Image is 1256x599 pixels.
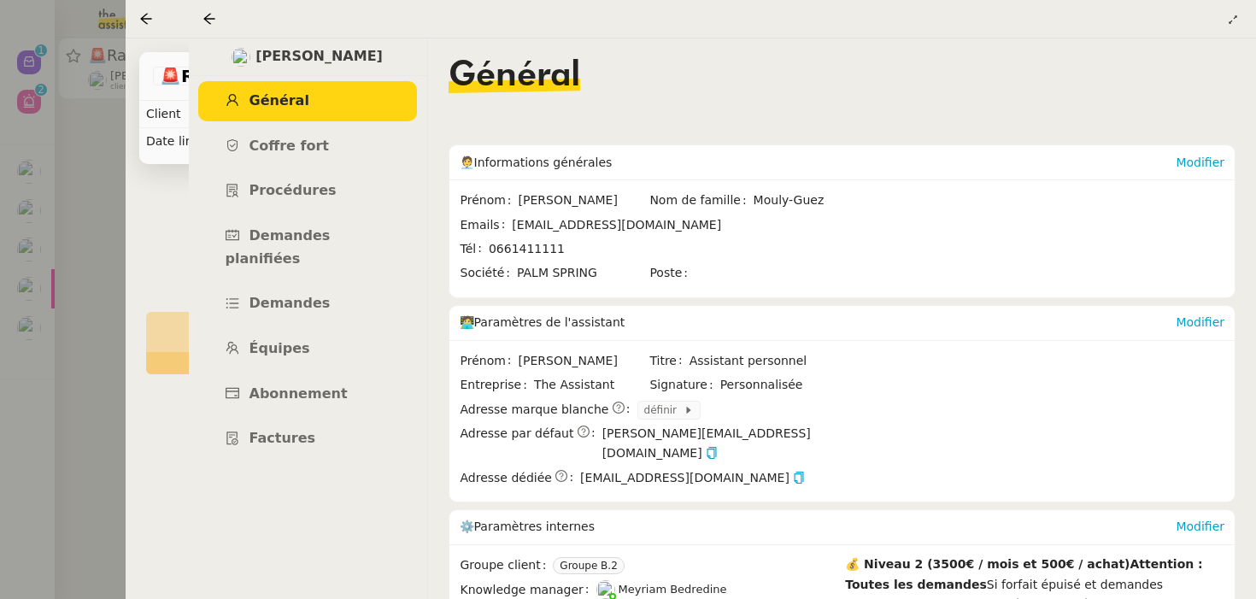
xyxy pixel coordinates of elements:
[249,430,316,446] span: Factures
[226,227,331,267] span: Demandes planifiées
[474,156,613,169] span: Informations générales
[198,126,417,167] a: Coffre fort
[461,191,519,210] span: Prénom
[619,583,727,596] span: Meyriam Bedredine
[139,128,230,156] td: Date limite
[489,242,565,255] span: 0661411111
[249,385,348,402] span: Abonnement
[580,468,805,488] span: [EMAIL_ADDRESS][DOMAIN_NAME]
[461,239,489,259] span: Tél
[160,68,514,85] span: Rappeler [PERSON_NAME] urgemment
[460,510,1177,544] div: ⚙️
[534,375,648,395] span: The Assistant
[255,45,383,68] span: [PERSON_NAME]
[1176,315,1224,329] a: Modifier
[461,215,513,235] span: Emails
[461,351,519,371] span: Prénom
[461,555,554,575] span: Groupe client
[198,329,417,369] a: Équipes
[644,402,684,419] span: définir
[754,191,838,210] span: Mouly-Guez
[198,374,417,414] a: Abonnement
[461,400,609,420] span: Adresse marque blanche
[461,468,552,488] span: Adresse dédiée
[690,351,838,371] span: Assistant personnel
[160,66,181,86] span: 🚨
[474,315,625,329] span: Paramètres de l'assistant
[517,263,648,283] span: PALM SPRING
[649,375,719,395] span: Signature
[720,375,803,395] span: Personnalisée
[649,263,695,283] span: Poste
[449,59,580,93] span: Général
[602,424,838,464] span: [PERSON_NAME][EMAIL_ADDRESS][DOMAIN_NAME]
[519,191,649,210] span: [PERSON_NAME]
[198,284,417,324] a: Demandes
[460,145,1177,179] div: 🧑‍💼
[461,263,517,283] span: Société
[845,557,1202,590] strong: 💰 Niveau 2 (3500€ / mois et 500€ / achat)Attention : Toutes les demandes
[519,351,649,371] span: [PERSON_NAME]
[249,182,337,198] span: Procédures
[198,171,417,211] a: Procédures
[474,520,595,533] span: Paramètres internes
[1176,520,1224,533] a: Modifier
[198,216,417,279] a: Demandes planifiées
[553,557,624,574] nz-tag: Groupe B.2
[249,295,331,311] span: Demandes
[249,92,309,109] span: Général
[512,218,721,232] span: [EMAIL_ADDRESS][DOMAIN_NAME]
[649,351,689,371] span: Titre
[460,306,1177,340] div: 🧑‍💻
[1176,156,1224,169] a: Modifier
[249,340,310,356] span: Équipes
[596,580,615,599] img: users%2FaellJyylmXSg4jqeVbanehhyYJm1%2Favatar%2Fprofile-pic%20(4).png
[461,424,574,443] span: Adresse par défaut
[649,191,753,210] span: Nom de famille
[461,375,534,395] span: Entreprise
[139,101,230,128] td: Client
[232,48,250,67] img: users%2FPVo4U3nC6dbZZPS5thQt7kGWk8P2%2Favatar%2F1516997780130.jpeg
[249,138,330,154] span: Coffre fort
[198,81,417,121] a: Général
